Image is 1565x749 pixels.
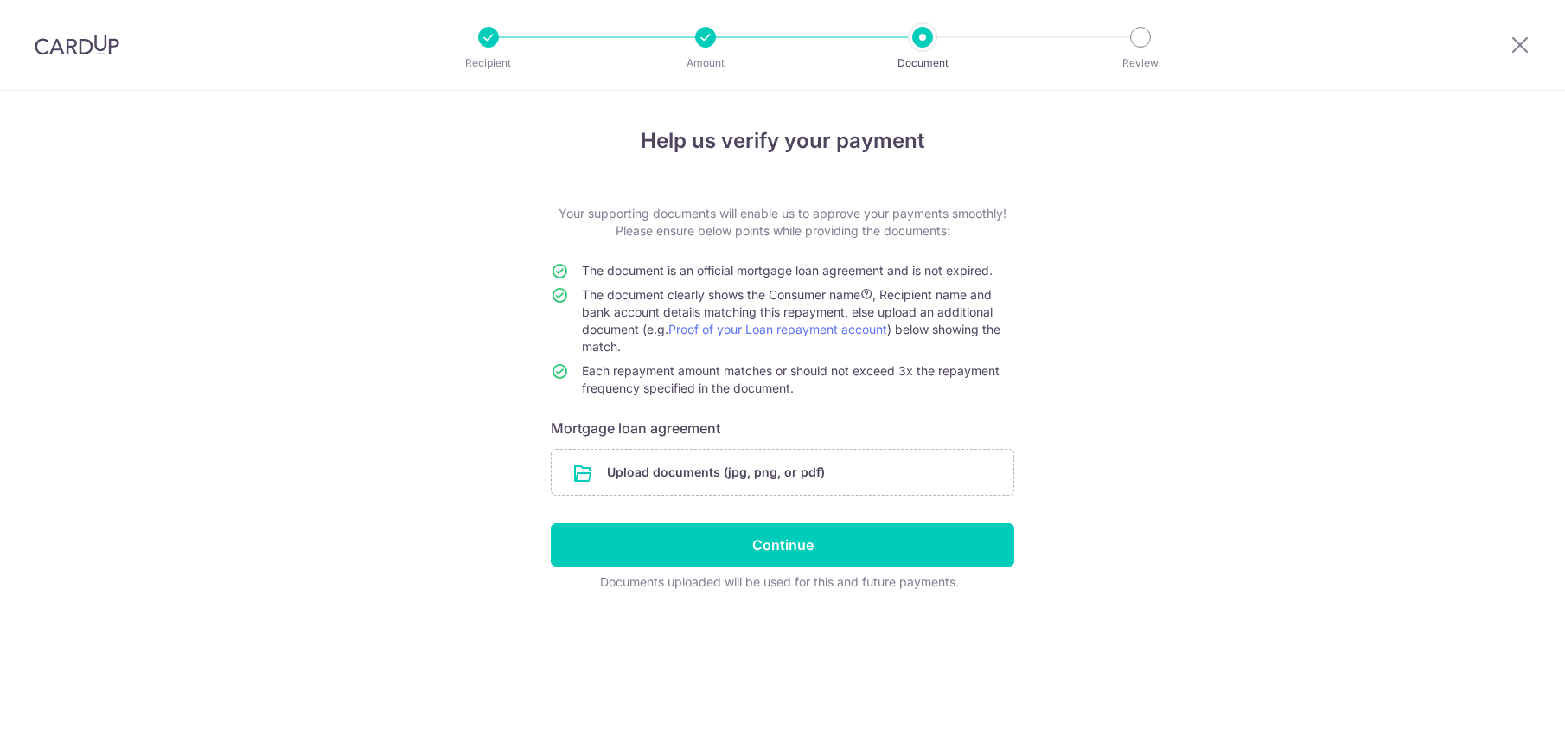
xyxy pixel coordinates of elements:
[582,363,1000,395] span: Each repayment amount matches or should not exceed 3x the repayment frequency specified in the do...
[551,125,1014,157] h4: Help us verify your payment
[1454,697,1548,740] iframe: Opens a widget where you can find more information
[551,523,1014,567] input: Continue
[425,54,553,72] p: Recipient
[582,263,993,278] span: The document is an official mortgage loan agreement and is not expired.
[642,54,770,72] p: Amount
[551,449,1014,496] div: Upload documents (jpg, png, or pdf)
[551,573,1007,591] div: Documents uploaded will be used for this and future payments.
[859,54,987,72] p: Document
[1076,54,1204,72] p: Review
[35,35,119,55] img: CardUp
[551,205,1014,240] p: Your supporting documents will enable us to approve your payments smoothly! Please ensure below p...
[668,322,887,336] a: Proof of your Loan repayment account
[582,287,1000,354] span: The document clearly shows the Consumer name , Recipient name and bank account details matching t...
[551,418,1014,439] h6: Mortgage loan agreement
